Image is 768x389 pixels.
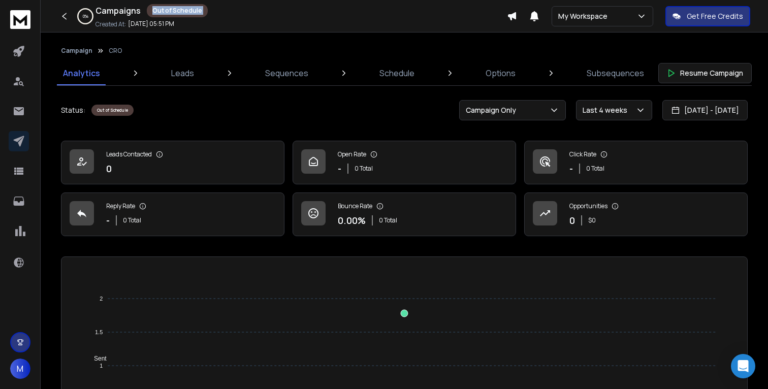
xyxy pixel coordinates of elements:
a: Options [479,61,522,85]
p: 0.00 % [338,213,366,228]
img: logo [10,10,30,29]
p: Schedule [379,67,414,79]
a: Schedule [373,61,421,85]
p: 0 [569,213,575,228]
button: Campaign [61,47,92,55]
tspan: 1 [100,363,103,369]
p: 0 Total [379,216,397,224]
p: 0 Total [355,165,373,173]
a: Analytics [57,61,106,85]
p: 0 [106,161,112,176]
button: [DATE] - [DATE] [662,100,748,120]
a: Reply Rate-0 Total [61,192,284,236]
p: Leads Contacted [106,150,152,158]
a: Leads Contacted0 [61,141,284,184]
p: Opportunities [569,202,607,210]
div: Open Intercom Messenger [731,354,755,378]
p: My Workspace [558,11,612,21]
p: - [106,213,110,228]
button: Resume Campaign [658,63,752,83]
p: Reply Rate [106,202,135,210]
a: Subsequences [581,61,650,85]
p: - [569,161,573,176]
h1: Campaigns [95,5,141,17]
a: Open Rate-0 Total [293,141,516,184]
p: Options [486,67,516,79]
a: Leads [165,61,200,85]
p: $ 0 [588,216,596,224]
p: Subsequences [587,67,644,79]
p: Leads [171,67,194,79]
p: Last 4 weeks [583,105,631,115]
div: Out of Schedule [91,105,134,116]
p: Status: [61,105,85,115]
p: Get Free Credits [687,11,743,21]
tspan: 2 [100,296,103,302]
p: 0 % [83,13,88,19]
a: Bounce Rate0.00%0 Total [293,192,516,236]
div: Out of Schedule [147,4,208,17]
a: Opportunities0$0 [524,192,748,236]
p: - [338,161,341,176]
p: Created At: [95,20,126,28]
p: Campaign Only [466,105,520,115]
p: Open Rate [338,150,366,158]
span: Sent [86,355,107,362]
p: CRO [109,47,122,55]
a: Click Rate-0 Total [524,141,748,184]
p: Analytics [63,67,100,79]
button: Get Free Credits [665,6,750,26]
p: 0 Total [586,165,604,173]
tspan: 1.5 [95,329,103,335]
button: M [10,359,30,379]
p: 0 Total [123,216,141,224]
a: Sequences [259,61,314,85]
p: Sequences [265,67,308,79]
p: Click Rate [569,150,596,158]
p: Bounce Rate [338,202,372,210]
p: [DATE] 05:51 PM [128,20,174,28]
